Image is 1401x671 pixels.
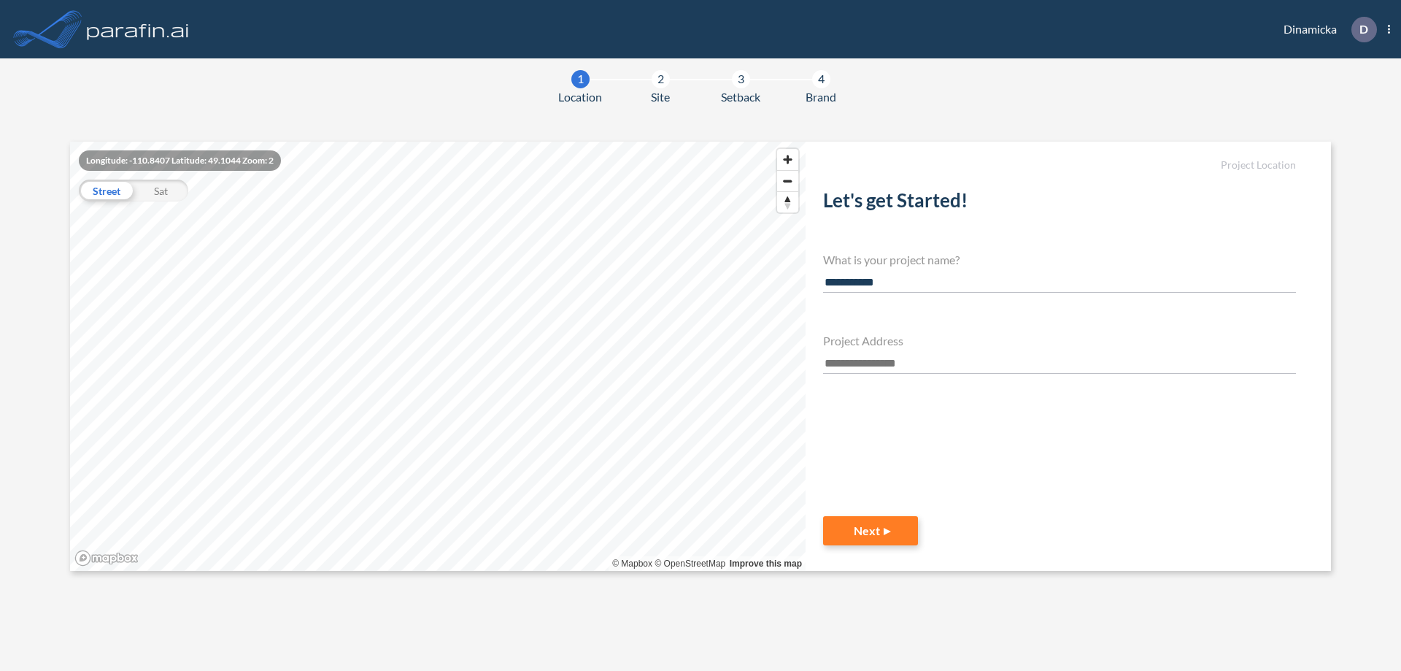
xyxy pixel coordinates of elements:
div: Sat [134,180,188,202]
span: Site [651,88,670,106]
span: Reset bearing to north [777,192,798,212]
span: Location [558,88,602,106]
a: OpenStreetMap [655,559,725,569]
a: Mapbox [612,559,652,569]
div: Longitude: -110.8407 Latitude: 49.1044 Zoom: 2 [79,150,281,171]
div: 4 [812,70,830,88]
button: Zoom out [777,170,798,191]
p: D [1359,23,1368,36]
span: Setback [721,88,760,106]
button: Zoom in [777,149,798,170]
span: Zoom out [777,171,798,191]
h2: Let's get Started! [823,189,1296,218]
button: Reset bearing to north [777,191,798,212]
img: logo [84,15,192,44]
h4: Project Address [823,334,1296,348]
div: 3 [732,70,750,88]
a: Improve this map [730,559,802,569]
span: Brand [806,88,836,106]
h4: What is your project name? [823,253,1296,267]
div: 1 [571,70,590,88]
h5: Project Location [823,159,1296,172]
button: Next [823,516,918,545]
canvas: Map [70,142,806,571]
div: Dinamicka [1262,17,1390,42]
div: Street [79,180,134,202]
a: Mapbox homepage [74,550,139,567]
div: 2 [652,70,670,88]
